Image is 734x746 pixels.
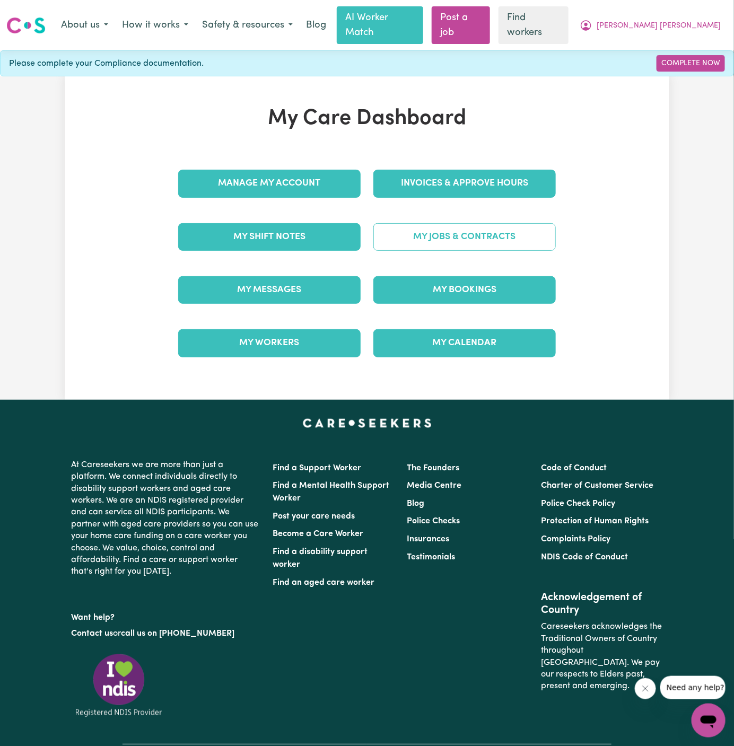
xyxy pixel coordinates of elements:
[273,464,361,472] a: Find a Support Worker
[541,464,607,472] a: Code of Conduct
[195,14,300,37] button: Safety & resources
[407,481,461,490] a: Media Centre
[337,6,423,44] a: AI Worker Match
[121,629,234,638] a: call us on [PHONE_NUMBER]
[273,530,363,538] a: Become a Care Worker
[541,553,628,561] a: NDIS Code of Conduct
[407,553,455,561] a: Testimonials
[9,57,204,70] span: Please complete your Compliance documentation.
[541,591,663,617] h2: Acknowledgement of Country
[71,624,260,644] p: or
[178,223,361,251] a: My Shift Notes
[373,223,556,251] a: My Jobs & Contracts
[407,517,460,525] a: Police Checks
[273,548,368,569] a: Find a disability support worker
[541,499,616,508] a: Police Check Policy
[373,329,556,357] a: My Calendar
[172,106,562,131] h1: My Care Dashboard
[373,170,556,197] a: Invoices & Approve Hours
[635,678,656,699] iframe: Close message
[499,6,569,44] a: Find workers
[71,652,167,718] img: Registered NDIS provider
[303,419,432,427] a: Careseekers home page
[541,535,611,543] a: Complaints Policy
[6,16,46,35] img: Careseekers logo
[692,704,726,738] iframe: Button to launch messaging window
[273,481,389,503] a: Find a Mental Health Support Worker
[178,329,361,357] a: My Workers
[657,55,725,72] a: Complete Now
[597,20,721,32] span: [PERSON_NAME] [PERSON_NAME]
[178,170,361,197] a: Manage My Account
[573,14,728,37] button: My Account
[541,481,654,490] a: Charter of Customer Service
[273,512,355,521] a: Post your care needs
[407,535,449,543] a: Insurances
[541,517,649,525] a: Protection of Human Rights
[432,6,490,44] a: Post a job
[541,617,663,696] p: Careseekers acknowledges the Traditional Owners of Country throughout [GEOGRAPHIC_DATA]. We pay o...
[115,14,195,37] button: How it works
[6,13,46,38] a: Careseekers logo
[54,14,115,37] button: About us
[273,578,374,587] a: Find an aged care worker
[407,499,424,508] a: Blog
[178,276,361,304] a: My Messages
[300,14,333,37] a: Blog
[660,676,726,699] iframe: Message from company
[373,276,556,304] a: My Bookings
[71,608,260,624] p: Want help?
[71,629,113,638] a: Contact us
[71,455,260,582] p: At Careseekers we are more than just a platform. We connect individuals directly to disability su...
[407,464,459,472] a: The Founders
